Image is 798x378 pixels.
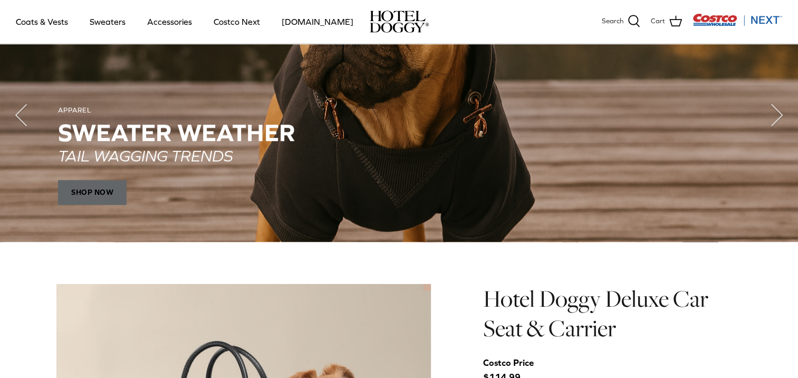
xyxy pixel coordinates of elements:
em: TAIL WAGGING TRENDS [58,146,233,164]
span: SHOP NOW [58,179,127,205]
a: Visit Costco Next [693,20,782,28]
a: Coats & Vests [6,4,78,40]
a: hoteldoggy.com hoteldoggycom [370,11,429,33]
span: Search [602,16,623,27]
div: Costco Price [483,356,534,370]
a: Cart [651,15,682,29]
div: APPAREL [58,106,740,115]
a: Search [602,15,640,29]
img: hoteldoggycom [370,11,429,33]
h2: SWEATER WEATHER [58,119,740,146]
a: Accessories [138,4,201,40]
h1: Hotel Doggy Deluxe Car Seat & Carrier [483,284,742,344]
a: [DOMAIN_NAME] [272,4,363,40]
button: Next [756,94,798,136]
a: Sweaters [80,4,135,40]
a: Costco Next [204,4,270,40]
img: Costco Next [693,13,782,26]
span: Cart [651,16,665,27]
